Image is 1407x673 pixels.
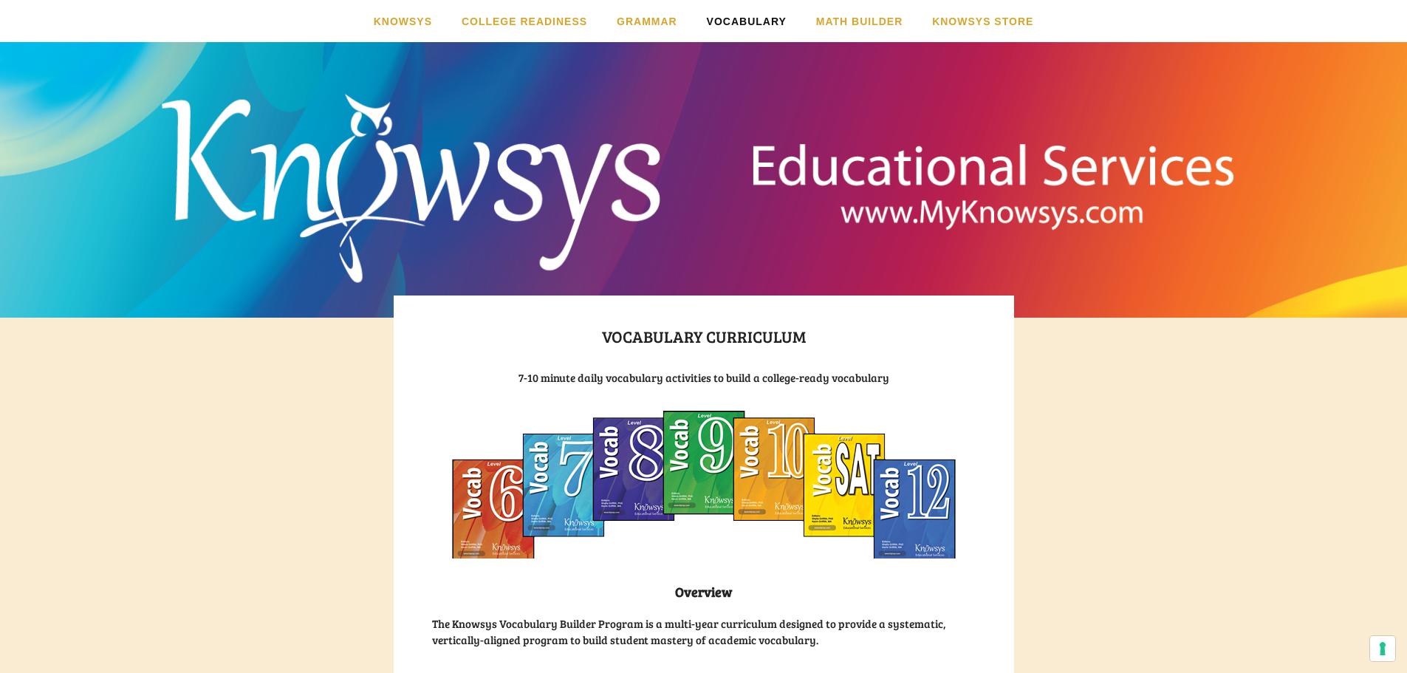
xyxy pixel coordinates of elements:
a: Knowsys Educational Services [499,64,908,264]
h1: Vocabulary Curriculum [432,323,976,349]
button: Your consent preferences for tracking technologies [1370,636,1395,661]
img: Vocab Arch.png [452,411,956,558]
h3: 7-10 minute daily vocabulary activities to build a college-ready vocabulary [432,369,976,386]
strong: Overview [675,583,732,601]
h3: The Knowsys Vocabulary Builder Program is a multi-year curriculum designed to provide a systemati... [432,615,976,648]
